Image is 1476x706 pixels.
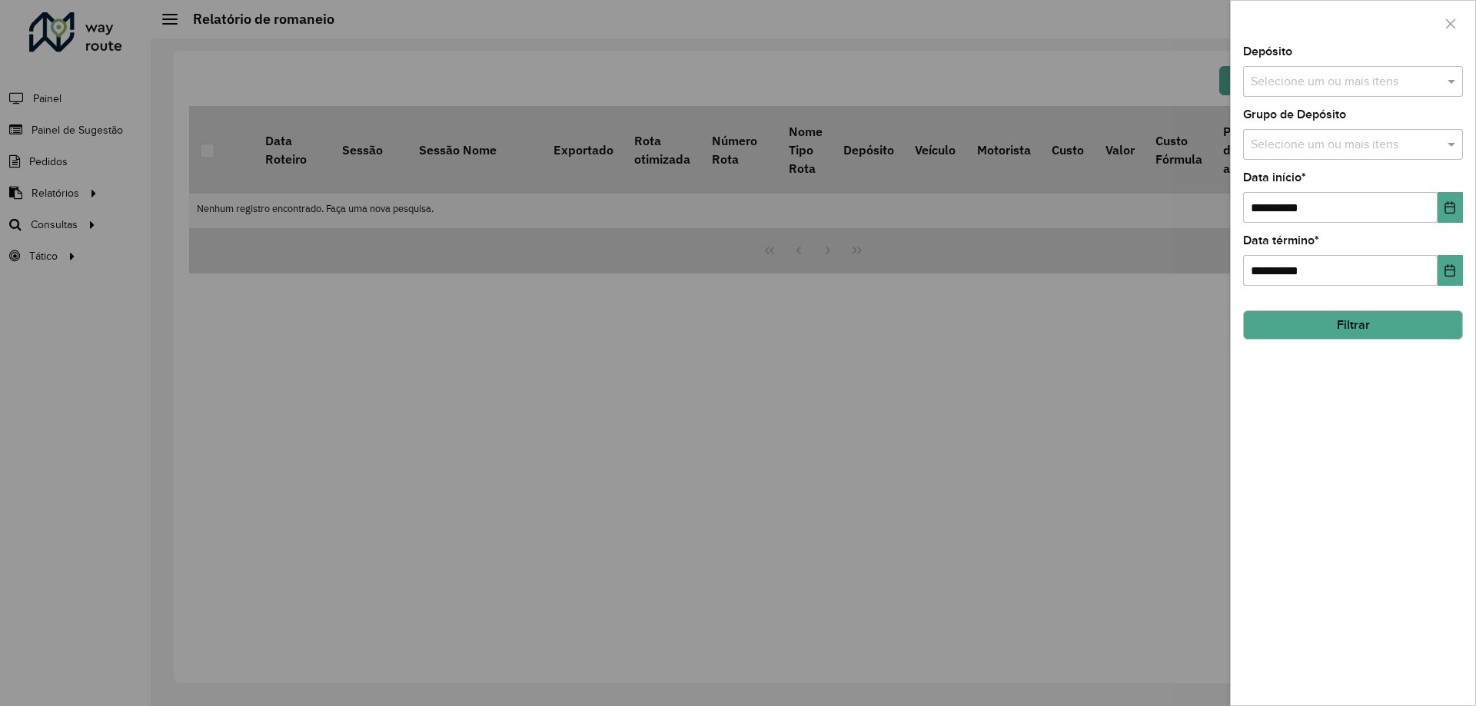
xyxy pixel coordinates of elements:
label: Data início [1243,168,1306,187]
button: Choose Date [1438,255,1463,286]
label: Grupo de Depósito [1243,105,1346,124]
label: Depósito [1243,42,1292,61]
button: Choose Date [1438,192,1463,223]
button: Filtrar [1243,310,1463,340]
label: Data término [1243,231,1319,250]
